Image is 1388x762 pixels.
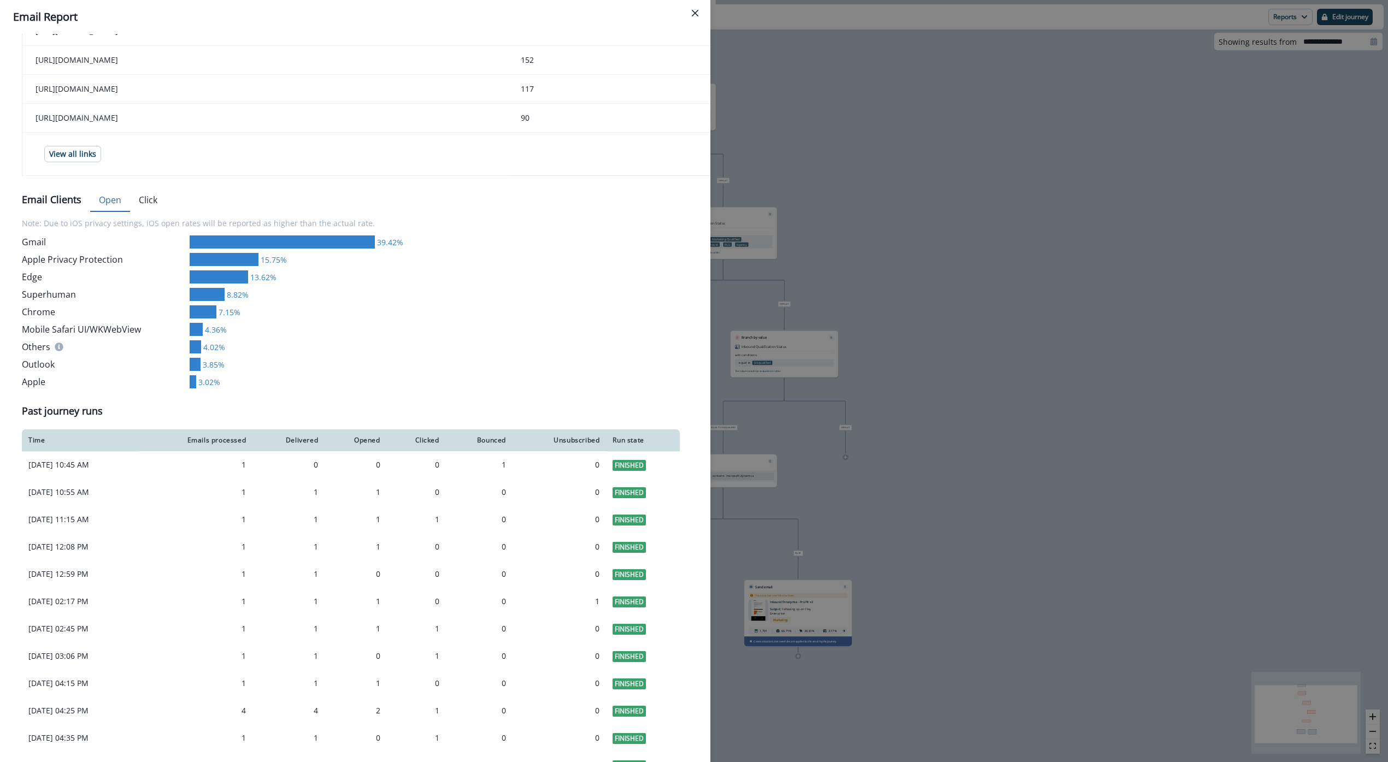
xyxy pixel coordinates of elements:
[216,306,240,318] div: 7.15%
[196,376,220,388] div: 3.02%
[375,237,403,248] div: 39.42%
[259,436,318,445] div: Delivered
[28,459,132,470] p: [DATE] 10:45 AM
[613,678,646,689] span: Finished
[452,514,506,525] div: 0
[519,623,599,634] div: 0
[145,541,246,552] div: 1
[130,189,166,212] button: Click
[259,705,318,716] div: 4
[145,623,246,634] div: 1
[331,733,380,743] div: 0
[259,459,318,470] div: 0
[519,514,599,525] div: 0
[331,678,380,689] div: 1
[22,192,81,207] p: Email Clients
[203,324,227,335] div: 4.36%
[145,436,246,445] div: Emails processed
[145,651,246,661] div: 1
[331,436,380,445] div: Opened
[452,541,506,552] div: 0
[331,623,380,634] div: 1
[519,651,599,661] div: 0
[519,459,599,470] div: 0
[22,253,185,266] div: Apple Privacy Protection
[145,596,246,607] div: 1
[259,596,318,607] div: 1
[248,271,277,283] div: 13.62%
[686,4,704,22] button: Close
[28,596,132,607] p: [DATE] 02:17 PM
[519,541,599,552] div: 0
[508,75,716,104] td: 117
[331,651,380,661] div: 0
[331,596,380,607] div: 1
[613,651,646,662] span: Finished
[613,515,646,525] span: Finished
[28,678,132,689] p: [DATE] 04:15 PM
[145,459,246,470] div: 1
[452,651,506,661] div: 0
[613,596,646,607] span: Finished
[225,289,249,300] div: 8.82%
[22,375,185,388] div: Apple
[28,541,132,552] p: [DATE] 12:08 PM
[28,733,132,743] p: [DATE] 04:35 PM
[393,541,439,552] div: 0
[259,541,318,552] div: 1
[613,733,646,744] span: Finished
[393,459,439,470] div: 0
[452,596,506,607] div: 0
[452,705,506,716] div: 0
[28,487,132,498] p: [DATE] 10:55 AM
[145,733,246,743] div: 1
[519,487,599,498] div: 0
[331,541,380,552] div: 1
[28,651,132,661] p: [DATE] 03:06 PM
[259,514,318,525] div: 1
[22,104,508,133] td: [URL][DOMAIN_NAME]
[90,189,130,212] button: Open
[258,254,287,265] div: 15.75%
[259,678,318,689] div: 1
[145,487,246,498] div: 1
[28,436,132,445] div: Time
[22,211,680,235] p: Note: Due to iOS privacy settings, iOS open rates will be reported as higher than the actual rate.
[259,487,318,498] div: 1
[393,623,439,634] div: 1
[393,514,439,525] div: 1
[259,651,318,661] div: 1
[613,624,646,635] span: Finished
[519,705,599,716] div: 0
[393,705,439,716] div: 1
[28,514,132,525] p: [DATE] 11:15 AM
[613,706,646,717] span: Finished
[613,436,673,445] div: Run state
[22,323,185,336] div: Mobile Safari UI/WKWebView
[259,569,318,580] div: 1
[519,596,599,607] div: 1
[393,651,439,661] div: 1
[613,542,646,553] span: Finished
[452,623,506,634] div: 0
[393,678,439,689] div: 0
[28,705,132,716] p: [DATE] 04:25 PM
[393,436,439,445] div: Clicked
[393,596,439,607] div: 0
[452,569,506,580] div: 0
[331,514,380,525] div: 1
[145,569,246,580] div: 1
[613,487,646,498] span: Finished
[452,436,506,445] div: Bounced
[331,487,380,498] div: 1
[13,9,697,25] div: Email Report
[22,46,508,75] td: [URL][DOMAIN_NAME]
[613,569,646,580] span: Finished
[508,104,716,133] td: 90
[331,569,380,580] div: 0
[22,288,185,301] div: Superhuman
[28,569,132,580] p: [DATE] 12:59 PM
[201,359,225,370] div: 3.85%
[452,733,506,743] div: 0
[519,678,599,689] div: 0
